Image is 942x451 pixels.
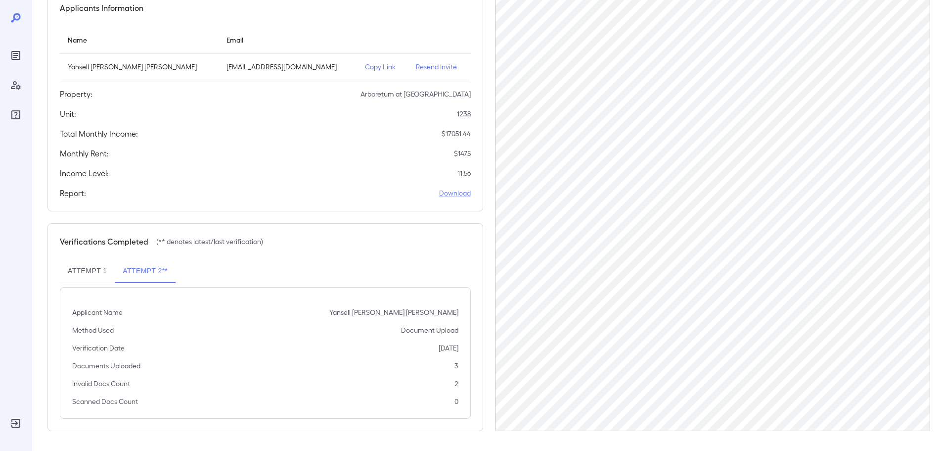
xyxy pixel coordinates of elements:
h5: Report: [60,187,86,199]
p: Yansell [PERSON_NAME] [PERSON_NAME] [68,62,211,72]
p: Resend Invite [416,62,462,72]
th: Name [60,26,219,54]
p: [EMAIL_ADDRESS][DOMAIN_NAME] [226,62,349,72]
p: [DATE] [439,343,458,353]
h5: Verifications Completed [60,236,148,248]
a: Download [439,188,471,198]
h5: Income Level: [60,167,109,179]
h5: Unit: [60,108,76,120]
p: $ 17051.44 [442,129,471,139]
th: Email [219,26,357,54]
p: Arboretum at [GEOGRAPHIC_DATA] [360,89,471,99]
p: Scanned Docs Count [72,397,138,406]
div: FAQ [8,107,24,123]
p: Documents Uploaded [72,361,140,371]
button: Attempt 2** [115,259,176,283]
h5: Applicants Information [60,2,143,14]
h5: Monthly Rent: [60,148,109,159]
div: Manage Users [8,77,24,93]
p: 2 [454,379,458,389]
p: 11.56 [457,168,471,178]
p: Yansell [PERSON_NAME] [PERSON_NAME] [329,307,458,317]
p: $ 1475 [454,149,471,158]
h5: Total Monthly Income: [60,128,138,140]
div: Reports [8,48,24,63]
p: Invalid Docs Count [72,379,130,389]
button: Attempt 1 [60,259,115,283]
h5: Property: [60,88,92,100]
p: 3 [454,361,458,371]
p: Method Used [72,325,114,335]
p: (** denotes latest/last verification) [156,237,263,247]
p: Applicant Name [72,307,123,317]
p: Verification Date [72,343,125,353]
table: simple table [60,26,471,80]
p: 1238 [457,109,471,119]
p: 0 [454,397,458,406]
p: Document Upload [401,325,458,335]
div: Log Out [8,415,24,431]
p: Copy Link [365,62,400,72]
